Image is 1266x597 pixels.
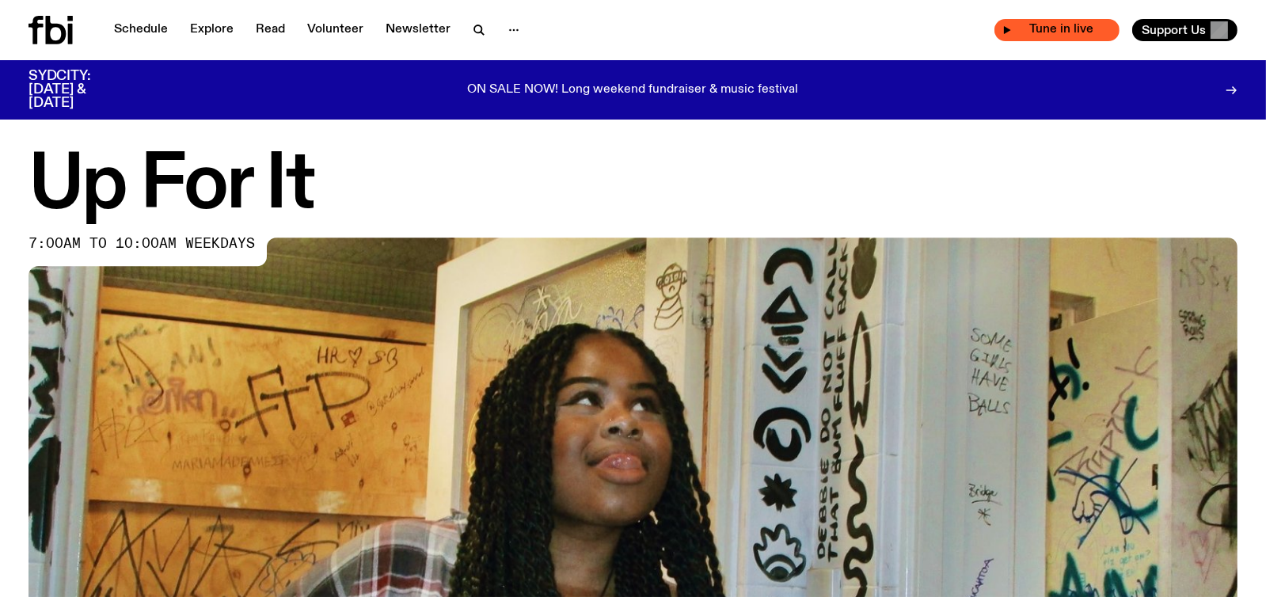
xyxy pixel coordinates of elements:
a: Volunteer [298,19,373,41]
button: Support Us [1132,19,1237,41]
button: On AirUp For ItTune in live [994,19,1120,41]
a: Read [246,19,295,41]
h3: SYDCITY: [DATE] & [DATE] [29,70,130,110]
a: Explore [181,19,243,41]
h1: Up For It [29,150,1237,222]
a: Newsletter [376,19,460,41]
span: Tune in live [1012,24,1112,36]
span: 7:00am to 10:00am weekdays [29,238,255,250]
span: Support Us [1142,23,1206,37]
a: Schedule [105,19,177,41]
p: ON SALE NOW! Long weekend fundraiser & music festival [468,83,799,97]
